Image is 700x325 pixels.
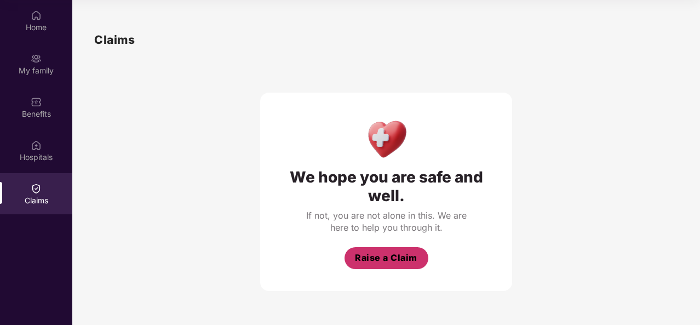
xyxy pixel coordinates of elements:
[31,140,42,151] img: svg+xml;base64,PHN2ZyBpZD0iSG9zcGl0YWxzIiB4bWxucz0iaHR0cDovL3d3dy53My5vcmcvMjAwMC9zdmciIHdpZHRoPS...
[282,168,490,205] div: We hope you are safe and well.
[31,53,42,64] img: svg+xml;base64,PHN2ZyB3aWR0aD0iMjAiIGhlaWdodD0iMjAiIHZpZXdCb3g9IjAgMCAyMCAyMCIgZmlsbD0ibm9uZSIgeG...
[94,31,135,49] h1: Claims
[304,209,468,233] div: If not, you are not alone in this. We are here to help you through it.
[31,10,42,21] img: svg+xml;base64,PHN2ZyBpZD0iSG9tZSIgeG1sbnM9Imh0dHA6Ly93d3cudzMub3JnLzIwMDAvc3ZnIiB3aWR0aD0iMjAiIG...
[355,251,417,265] span: Raise a Claim
[31,183,42,194] img: svg+xml;base64,PHN2ZyBpZD0iQ2xhaW0iIHhtbG5zPSJodHRwOi8vd3d3LnczLm9yZy8yMDAwL3N2ZyIgd2lkdGg9IjIwIi...
[345,247,428,269] button: Raise a Claim
[31,96,42,107] img: svg+xml;base64,PHN2ZyBpZD0iQmVuZWZpdHMiIHhtbG5zPSJodHRwOi8vd3d3LnczLm9yZy8yMDAwL3N2ZyIgd2lkdGg9Ij...
[363,115,410,162] img: Health Care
